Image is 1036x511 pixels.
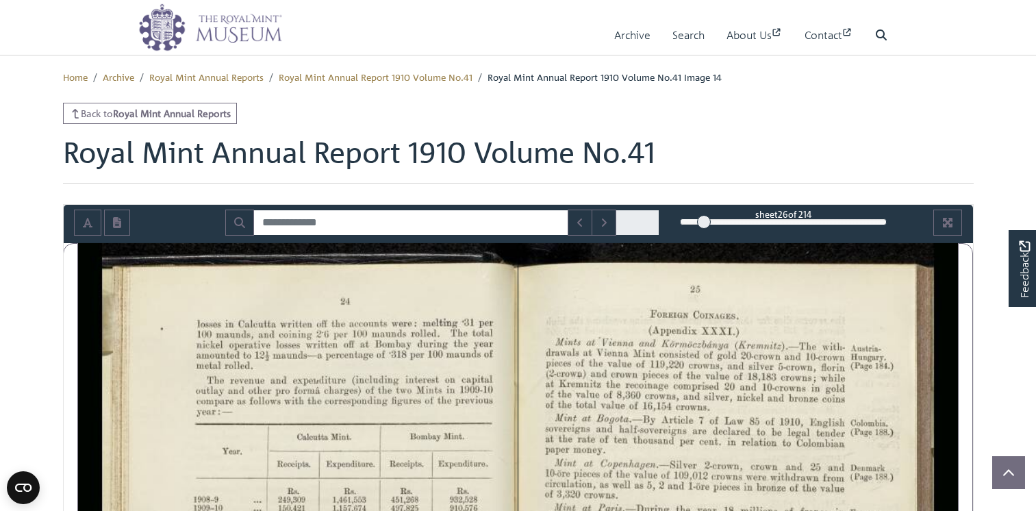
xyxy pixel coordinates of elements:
[727,16,783,55] a: About Us
[1016,240,1033,297] span: Feedback
[933,210,962,236] button: Full screen mode
[992,456,1025,489] button: Scroll to top
[805,16,853,55] a: Contact
[253,210,568,236] input: Search for
[63,135,974,183] h1: Royal Mint Annual Report 1910 Volume No.41
[63,103,238,124] a: Back toRoyal Mint Annual Reports
[7,471,40,504] button: Open CMP widget
[778,208,788,220] span: 26
[488,71,722,83] span: Royal Mint Annual Report 1910 Volume No.41 Image 14
[103,71,134,83] a: Archive
[672,16,705,55] a: Search
[592,210,616,236] button: Next Match
[74,210,101,236] button: Toggle text selection (Alt+T)
[680,208,887,221] div: sheet of 214
[149,71,264,83] a: Royal Mint Annual Reports
[279,71,472,83] a: Royal Mint Annual Report 1910 Volume No.41
[225,210,254,236] button: Search
[138,3,282,51] img: logo_wide.png
[63,71,88,83] a: Home
[614,16,650,55] a: Archive
[568,210,592,236] button: Previous Match
[113,107,231,119] strong: Royal Mint Annual Reports
[1009,230,1036,307] a: Would you like to provide feedback?
[104,210,130,236] button: Open transcription window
